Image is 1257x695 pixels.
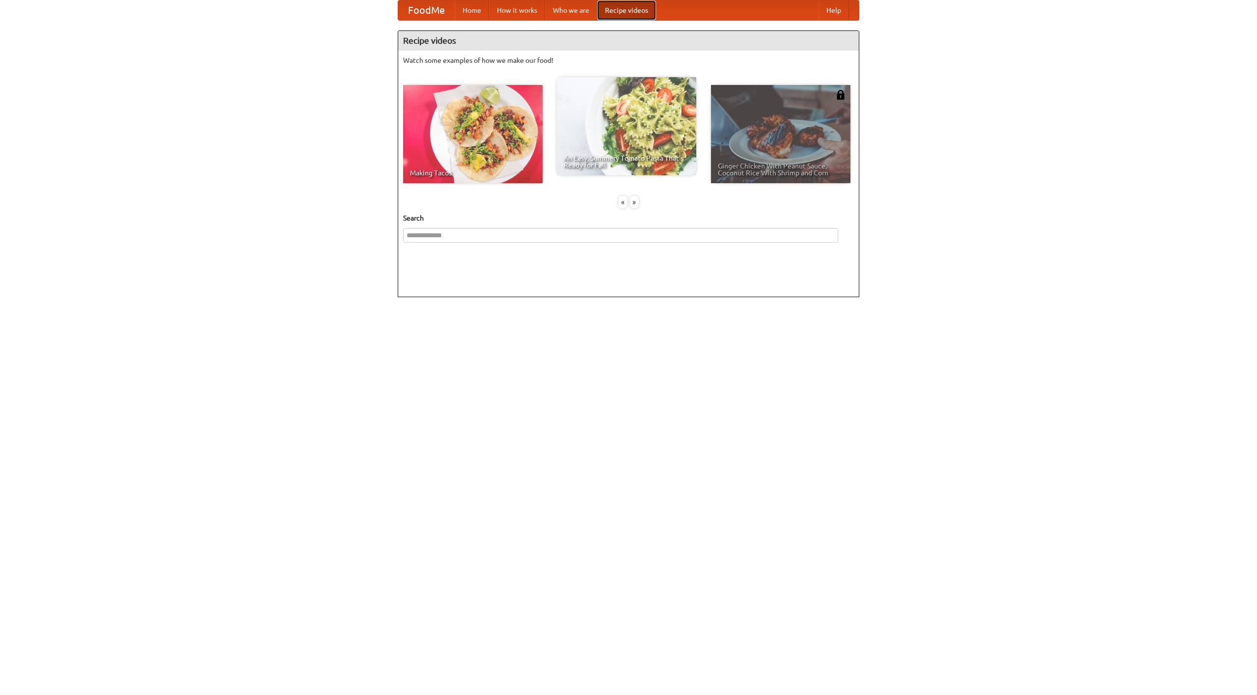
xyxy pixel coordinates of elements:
h4: Recipe videos [398,31,859,51]
a: FoodMe [398,0,455,20]
span: An Easy, Summery Tomato Pasta That's Ready for Fall [564,155,689,168]
a: Making Tacos [403,85,543,183]
a: Who we are [545,0,597,20]
a: An Easy, Summery Tomato Pasta That's Ready for Fall [557,77,696,175]
a: Help [819,0,849,20]
h5: Search [403,213,854,223]
a: Recipe videos [597,0,656,20]
a: Home [455,0,489,20]
img: 483408.png [836,90,846,100]
div: « [618,196,627,208]
a: How it works [489,0,545,20]
span: Making Tacos [410,169,536,176]
div: » [630,196,639,208]
p: Watch some examples of how we make our food! [403,56,854,65]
